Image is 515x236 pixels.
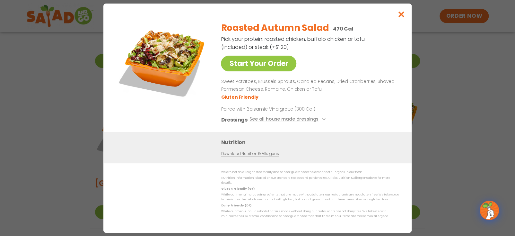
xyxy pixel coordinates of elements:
p: Paired with Balsamic Vinaigrette (300 Cal) [221,105,340,112]
p: Sweet Potatoes, Brussels Sprouts, Candied Pecans, Dried Cranberries, Shaved Parmesan Cheese, Roma... [221,78,396,93]
h3: Nutrition [221,138,402,146]
p: While our menu includes foods that are made without dairy, our restaurants are not dairy free. We... [221,209,399,219]
p: While our menu includes ingredients that are made without gluten, our restaurants are not gluten ... [221,192,399,202]
img: Featured product photo for Roasted Autumn Salad [118,16,208,106]
img: wpChatIcon [480,201,498,219]
strong: Gluten Friendly (GF) [221,186,254,190]
strong: Dairy Friendly (DF) [221,203,251,207]
p: Nutrition information is based on our standard recipes and portion sizes. Click Nutrition & Aller... [221,176,399,186]
button: Close modal [391,4,412,25]
li: Gluten Friendly [221,94,259,100]
p: 470 Cal [333,25,354,33]
button: See all house made dressings [249,115,327,123]
h2: Roasted Autumn Salad [221,21,329,35]
p: Pick your protein: roasted chicken, buffalo chicken or tofu (included) or steak (+$1.20) [221,35,365,51]
h3: Dressings [221,115,248,123]
p: We are not an allergen free facility and cannot guarantee the absence of allergens in our foods. [221,170,399,175]
a: Start Your Order [221,56,296,71]
a: Download Nutrition & Allergens [221,150,279,157]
